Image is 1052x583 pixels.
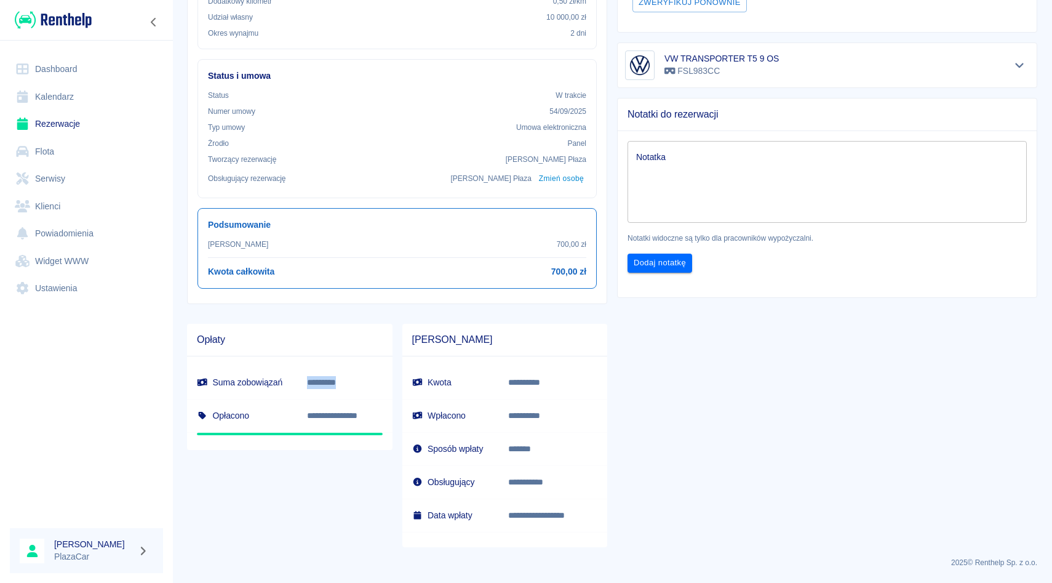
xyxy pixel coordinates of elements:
button: Zmień osobę [536,170,586,188]
p: Obsługujący rezerwację [208,173,286,184]
h6: Kwota [412,376,488,388]
p: 10 000,00 zł [546,12,586,23]
p: Panel [568,138,587,149]
p: Typ umowy [208,122,245,133]
a: Widget WWW [10,247,163,275]
h6: VW TRANSPORTER T5 9 OS [664,52,779,65]
span: [PERSON_NAME] [412,334,598,346]
a: Renthelp logo [10,10,92,30]
button: Dodaj notatkę [628,254,692,273]
a: Serwisy [10,165,163,193]
a: Powiadomienia [10,220,163,247]
p: [PERSON_NAME] Płaza [451,173,532,184]
p: Udział własny [208,12,253,23]
h6: Wpłacono [412,409,488,422]
button: Zwiń nawigację [145,14,163,30]
h6: [PERSON_NAME] [54,538,133,550]
p: 2 dni [570,28,586,39]
p: W trakcie [556,90,586,101]
h6: Opłacono [197,409,287,422]
a: Klienci [10,193,163,220]
h6: 700,00 zł [551,265,586,278]
a: Ustawienia [10,275,163,302]
img: Image [628,53,652,78]
a: Rezerwacje [10,110,163,138]
h6: Suma zobowiązań [197,376,287,388]
h6: Obsługujący [412,476,488,488]
h6: Data wpłaty [412,509,488,521]
p: 700,00 zł [557,239,586,250]
a: Dashboard [10,55,163,83]
span: Nadpłata: 0,00 zł [197,433,383,435]
img: Renthelp logo [15,10,92,30]
p: Okres wynajmu [208,28,258,39]
p: 54/09/2025 [549,106,586,117]
p: Notatki widoczne są tylko dla pracowników wypożyczalni. [628,233,1027,244]
p: Żrodło [208,138,229,149]
span: Notatki do rezerwacji [628,108,1027,121]
p: 2025 © Renthelp Sp. z o.o. [187,557,1037,568]
p: Status [208,90,229,101]
button: Pokaż szczegóły [1010,57,1030,74]
a: Flota [10,138,163,166]
h6: Status i umowa [208,70,586,82]
p: [PERSON_NAME] Płaza [506,154,586,165]
span: Opłaty [197,334,383,346]
p: Tworzący rezerwację [208,154,276,165]
h6: Podsumowanie [208,219,586,231]
p: [PERSON_NAME] [208,239,268,250]
h6: Sposób wpłaty [412,443,488,455]
a: Kalendarz [10,83,163,111]
h6: Kwota całkowita [208,265,274,278]
p: FSL983CC [664,65,779,78]
p: Numer umowy [208,106,255,117]
p: Umowa elektroniczna [516,122,586,133]
p: PlazaCar [54,550,133,563]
